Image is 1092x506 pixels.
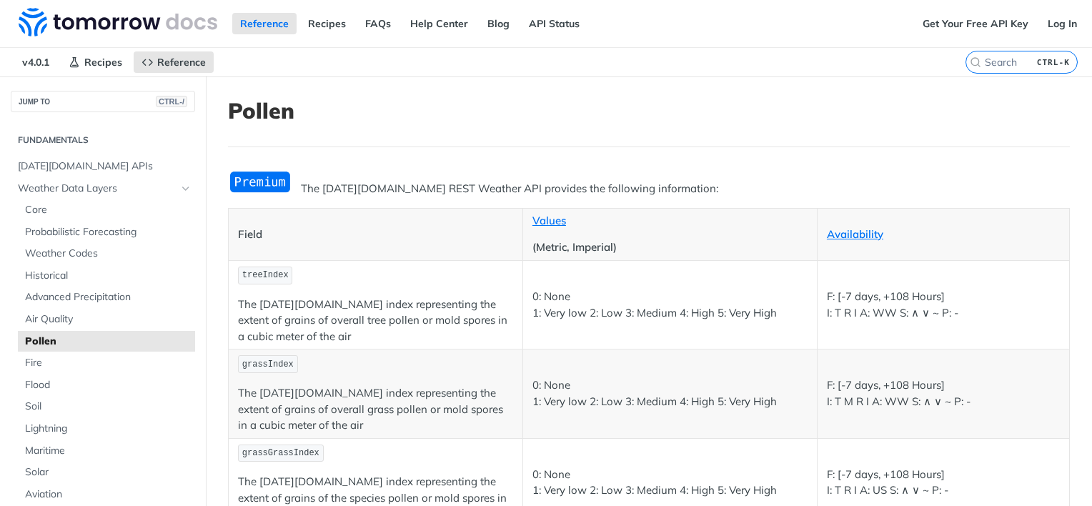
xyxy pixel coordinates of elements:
[480,13,517,34] a: Blog
[84,56,122,69] span: Recipes
[25,487,192,502] span: Aviation
[18,484,195,505] a: Aviation
[232,13,297,34] a: Reference
[18,352,195,374] a: Fire
[402,13,476,34] a: Help Center
[18,331,195,352] a: Pollen
[11,178,195,199] a: Weather Data LayersHide subpages for Weather Data Layers
[156,96,187,107] span: CTRL-/
[61,51,130,73] a: Recipes
[25,422,192,436] span: Lightning
[134,51,214,73] a: Reference
[25,465,192,480] span: Solar
[157,56,206,69] span: Reference
[242,448,319,458] span: grassGrassIndex
[300,13,354,34] a: Recipes
[18,159,192,174] span: [DATE][DOMAIN_NAME] APIs
[11,91,195,112] button: JUMP TOCTRL-/
[532,214,566,227] a: Values
[25,378,192,392] span: Flood
[532,239,808,256] p: (Metric, Imperial)
[532,377,808,410] p: 0: None 1: Very low 2: Low 3: Medium 4: High 5: Very High
[242,359,294,369] span: grassIndex
[827,289,1060,321] p: F: [-7 days, +108 Hours] I: T R I A: WW S: ∧ ∨ ~ P: -
[25,444,192,458] span: Maritime
[18,222,195,243] a: Probabilistic Forecasting
[532,467,808,499] p: 0: None 1: Very low 2: Low 3: Medium 4: High 5: Very High
[11,156,195,177] a: [DATE][DOMAIN_NAME] APIs
[180,183,192,194] button: Hide subpages for Weather Data Layers
[18,199,195,221] a: Core
[25,334,192,349] span: Pollen
[970,56,981,68] svg: Search
[1040,13,1085,34] a: Log In
[19,8,217,36] img: Tomorrow.io Weather API Docs
[238,297,513,345] p: The [DATE][DOMAIN_NAME] index representing the extent of grains of overall tree pollen or mold sp...
[18,396,195,417] a: Soil
[25,400,192,414] span: Soil
[25,356,192,370] span: Fire
[238,385,513,434] p: The [DATE][DOMAIN_NAME] index representing the extent of grains of overall grass pollen or mold s...
[18,309,195,330] a: Air Quality
[238,227,513,243] p: Field
[915,13,1036,34] a: Get Your Free API Key
[18,182,177,196] span: Weather Data Layers
[228,98,1070,124] h1: Pollen
[521,13,587,34] a: API Status
[18,287,195,308] a: Advanced Precipitation
[25,290,192,304] span: Advanced Precipitation
[14,51,57,73] span: v4.0.1
[357,13,399,34] a: FAQs
[532,289,808,321] p: 0: None 1: Very low 2: Low 3: Medium 4: High 5: Very High
[242,270,289,280] span: treeIndex
[827,227,883,241] a: Availability
[25,269,192,283] span: Historical
[25,247,192,261] span: Weather Codes
[18,418,195,440] a: Lightning
[1033,55,1073,69] kbd: CTRL-K
[11,134,195,147] h2: Fundamentals
[18,243,195,264] a: Weather Codes
[18,374,195,396] a: Flood
[18,462,195,483] a: Solar
[827,377,1060,410] p: F: [-7 days, +108 Hours] I: T M R I A: WW S: ∧ ∨ ~ P: -
[827,467,1060,499] p: F: [-7 days, +108 Hours] I: T R I A: US S: ∧ ∨ ~ P: -
[18,440,195,462] a: Maritime
[25,203,192,217] span: Core
[18,265,195,287] a: Historical
[228,181,1070,197] p: The [DATE][DOMAIN_NAME] REST Weather API provides the following information:
[25,312,192,327] span: Air Quality
[25,225,192,239] span: Probabilistic Forecasting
